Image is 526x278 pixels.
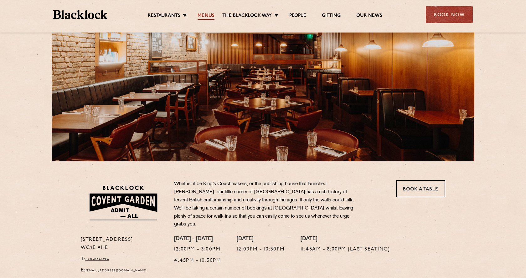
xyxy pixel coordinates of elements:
[174,245,221,254] p: 12:00pm - 3:00pm
[53,10,107,19] img: BL_Textured_Logo-footer-cropped.svg
[81,180,165,225] img: BLA_1470_CoventGarden_Website_Solid.svg
[81,266,165,275] p: E:
[174,236,221,243] h4: [DATE] - [DATE]
[148,13,180,20] a: Restaurants
[237,245,285,254] p: 12:00pm - 10:30pm
[222,13,272,20] a: The Blacklock Way
[81,255,165,263] p: T:
[174,180,359,229] p: Whether it be King’s Coachmakers, or the publishing house that launched [PERSON_NAME], our little...
[198,13,214,20] a: Menus
[81,236,165,252] p: [STREET_ADDRESS] WC2E 9HE
[322,13,341,20] a: Gifting
[289,13,306,20] a: People
[86,269,147,272] a: [EMAIL_ADDRESS][DOMAIN_NAME]
[426,6,473,23] div: Book Now
[174,257,221,265] p: 4:45pm - 10:30pm
[301,245,390,254] p: 11:45am - 8:00pm (Last Seating)
[237,236,285,243] h4: [DATE]
[85,257,109,261] a: 02030341394
[301,236,390,243] h4: [DATE]
[356,13,382,20] a: Our News
[396,180,445,197] a: Book a Table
